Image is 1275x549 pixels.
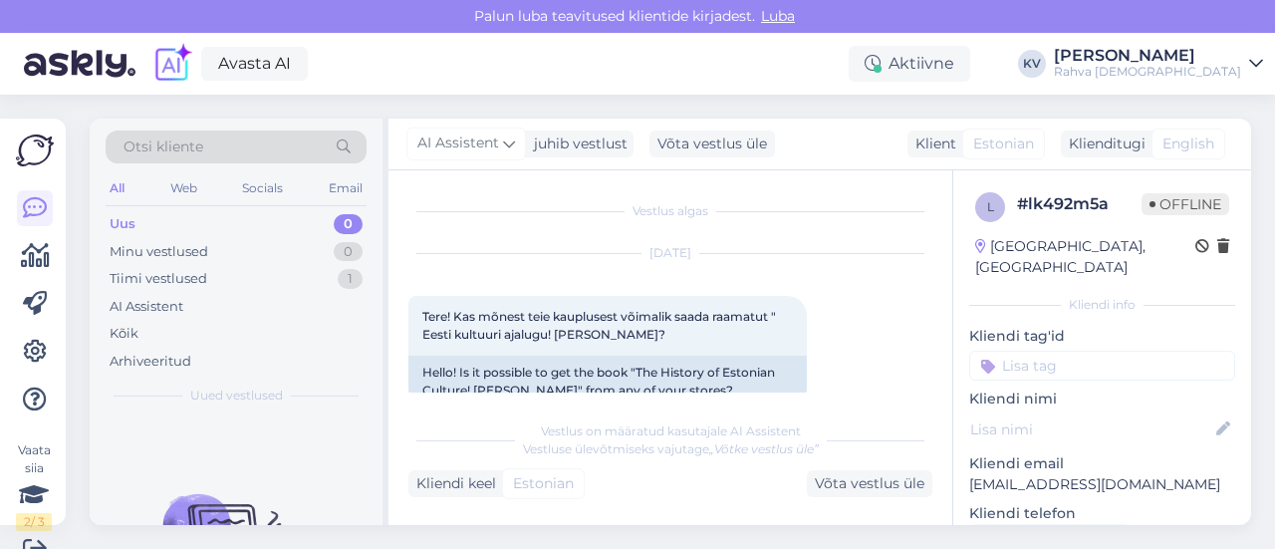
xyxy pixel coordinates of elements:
[541,423,801,438] span: Vestlus on määratud kasutajale AI Assistent
[969,503,1235,524] p: Kliendi telefon
[973,134,1034,154] span: Estonian
[110,269,207,289] div: Tiimi vestlused
[166,175,201,201] div: Web
[1061,134,1146,154] div: Klienditugi
[201,47,308,81] a: Avasta AI
[975,236,1195,278] div: [GEOGRAPHIC_DATA], [GEOGRAPHIC_DATA]
[334,242,363,262] div: 0
[190,387,283,405] span: Uued vestlused
[1017,192,1142,216] div: # lk492m5a
[124,137,203,157] span: Otsi kliente
[325,175,367,201] div: Email
[1142,193,1229,215] span: Offline
[969,296,1235,314] div: Kliendi info
[513,473,574,494] span: Estonian
[16,135,54,166] img: Askly Logo
[987,199,994,214] span: l
[1054,48,1263,80] a: [PERSON_NAME]Rahva [DEMOGRAPHIC_DATA]
[1018,50,1046,78] div: KV
[1054,64,1241,80] div: Rahva [DEMOGRAPHIC_DATA]
[151,43,193,85] img: explore-ai
[807,470,932,497] div: Võta vestlus üle
[408,473,496,494] div: Kliendi keel
[969,326,1235,347] p: Kliendi tag'id
[338,269,363,289] div: 1
[649,131,775,157] div: Võta vestlus üle
[1162,134,1214,154] span: English
[969,474,1235,495] p: [EMAIL_ADDRESS][DOMAIN_NAME]
[709,441,819,456] i: „Võtke vestlus üle”
[755,7,801,25] span: Luba
[16,513,52,531] div: 2 / 3
[417,133,499,154] span: AI Assistent
[110,214,135,234] div: Uus
[110,352,191,372] div: Arhiveeritud
[110,297,183,317] div: AI Assistent
[110,324,138,344] div: Kõik
[969,453,1235,474] p: Kliendi email
[334,214,363,234] div: 0
[969,351,1235,381] input: Lisa tag
[238,175,287,201] div: Socials
[523,441,819,456] span: Vestluse ülevõtmiseks vajutage
[106,175,128,201] div: All
[408,356,807,408] div: Hello! Is it possible to get the book "The History of Estonian Culture! [PERSON_NAME]" from any o...
[849,46,970,82] div: Aktiivne
[110,242,208,262] div: Minu vestlused
[16,441,52,531] div: Vaata siia
[408,202,932,220] div: Vestlus algas
[422,309,779,342] span: Tere! Kas mõnest teie kauplusest võimalik saada raamatut " Eesti kultuuri ajalugu! [PERSON_NAME]?
[526,134,628,154] div: juhib vestlust
[408,244,932,262] div: [DATE]
[907,134,956,154] div: Klient
[970,418,1212,440] input: Lisa nimi
[1054,48,1241,64] div: [PERSON_NAME]
[969,389,1235,410] p: Kliendi nimi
